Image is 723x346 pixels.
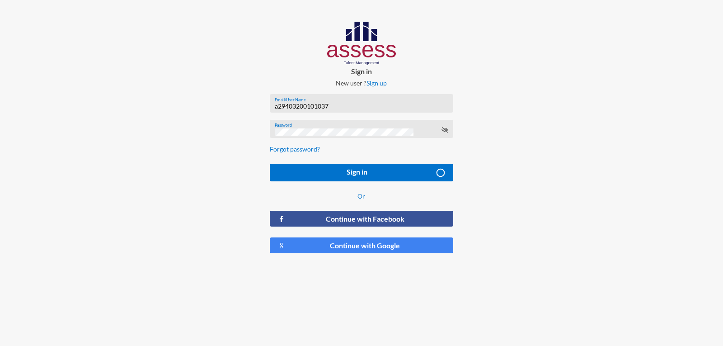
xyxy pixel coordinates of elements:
img: AssessLogoo.svg [327,22,396,65]
a: Sign up [366,79,387,87]
p: New user ? [263,79,460,87]
button: Continue with Google [270,237,453,253]
button: Sign in [270,164,453,181]
button: Continue with Facebook [270,211,453,227]
p: Sign in [263,67,460,76]
a: Forgot password? [270,145,320,153]
p: Or [270,192,453,200]
input: Email/User Name [275,103,448,110]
